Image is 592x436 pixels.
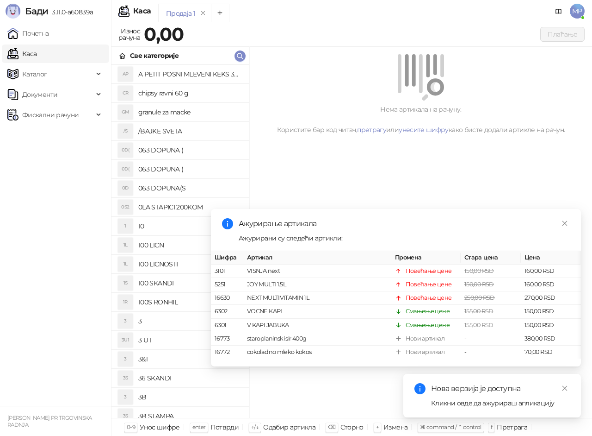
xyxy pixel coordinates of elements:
[138,371,242,385] h4: 36 SKANDI
[560,218,570,228] a: Close
[138,124,242,139] h4: /BAJKE SVETA
[461,346,521,359] td: -
[192,423,206,430] span: enter
[48,8,93,16] span: 3.11.0-a60839a
[551,4,566,19] a: Документација
[540,27,585,42] button: Плаћање
[138,276,242,291] h4: 100 SKANDI
[461,332,521,346] td: -
[130,51,179,61] div: Све категорије
[25,6,48,17] span: Бади
[118,257,133,272] div: 1L
[521,265,581,278] td: 160,00 RSD
[464,281,494,288] span: 150,00 RSD
[211,278,243,291] td: 5251
[138,105,242,120] h4: granule za macke
[138,219,242,234] h4: 10
[243,319,391,332] td: V KAPI JABUKA
[211,319,243,332] td: 6301
[521,346,581,359] td: 70,00 RSD
[211,346,243,359] td: 16772
[406,321,450,330] div: Смањење цене
[406,266,452,276] div: Повећање цене
[117,25,142,44] div: Износ рачуна
[406,293,452,303] div: Повећање цене
[243,332,391,346] td: staroplaninski sir 400g
[118,371,133,385] div: 3S
[210,421,239,433] div: Потврди
[118,143,133,158] div: 0D(
[239,233,570,243] div: Ажурирани су следећи артикли:
[138,162,242,177] h4: 063 DOPUNA (
[138,352,242,366] h4: 3&1
[211,332,243,346] td: 16773
[243,291,391,305] td: NEXT MULTIVITAMIN 1L
[391,251,461,265] th: Промена
[197,9,209,17] button: remove
[222,218,233,229] span: info-circle
[243,278,391,291] td: JOY MULTI 1.5L
[211,291,243,305] td: 16630
[521,305,581,318] td: 150,00 RSD
[431,398,570,408] div: Кликни овде да ажурираш апликацију
[243,305,391,318] td: VOCNE KAPI
[211,4,229,22] button: Add tab
[497,421,527,433] div: Претрага
[261,104,581,135] div: Нема артикала на рачуну. Користите бар код читач, или како бисте додали артикле на рачун.
[561,220,568,227] span: close
[22,65,47,83] span: Каталог
[340,421,364,433] div: Сторно
[521,319,581,332] td: 150,00 RSD
[7,44,37,63] a: Каса
[138,86,242,101] h4: chipsy ravni 60 g
[138,238,242,253] h4: 100 LICN
[239,218,570,229] div: Ажурирање артикала
[22,85,57,104] span: Документи
[118,390,133,404] div: 3
[138,333,242,348] h4: 3 U 1
[243,346,391,359] td: cokoladno mleko kokos
[118,181,133,196] div: 0D
[138,390,242,404] h4: 3B
[560,383,570,393] a: Close
[357,126,386,134] a: претрагу
[118,67,133,82] div: AP
[118,219,133,234] div: 1
[461,251,521,265] th: Стара цена
[383,421,407,433] div: Измена
[328,423,335,430] span: ⌫
[406,334,444,343] div: Нови артикал
[464,322,493,329] span: 155,00 RSD
[414,383,425,394] span: info-circle
[118,314,133,329] div: 3
[6,4,20,19] img: Logo
[118,352,133,366] div: 3
[251,423,259,430] span: ↑/↓
[118,409,133,423] div: 3S
[118,162,133,177] div: 0D(
[118,105,133,120] div: GM
[211,251,243,265] th: Шифра
[118,295,133,310] div: 1R
[211,305,243,318] td: 6302
[138,181,242,196] h4: 063 DOPUNA(S
[138,295,242,310] h4: 100S RONHIL
[431,383,570,394] div: Нова верзија је доступна
[138,200,242,215] h4: 0LA STAPICI 200KOM
[243,265,391,278] td: VISNJA next
[406,307,450,316] div: Смањење цене
[133,7,151,15] div: Каса
[7,415,92,428] small: [PERSON_NAME] PR TRGOVINSKA RADNJA
[521,251,581,265] th: Цена
[166,8,195,19] div: Продаја 1
[138,143,242,158] h4: 063 DOPUNA (
[399,126,449,134] a: унесите шифру
[570,4,585,19] span: MP
[406,348,444,357] div: Нови артикал
[127,423,135,430] span: 0-9
[211,265,243,278] td: 3101
[521,291,581,305] td: 270,00 RSD
[263,421,315,433] div: Одабир артикла
[420,423,481,430] span: ⌘ command / ⌃ control
[138,67,242,82] h4: A PETIT POSNI MLEVENI KEKS 300G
